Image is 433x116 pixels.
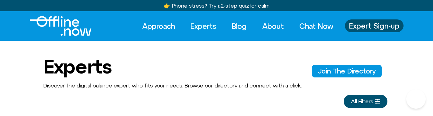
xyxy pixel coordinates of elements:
[137,19,180,33] a: Approach
[43,56,112,77] h1: Experts
[164,2,270,9] a: 👉 Phone stress? Try a2-step quizfor calm
[318,67,376,75] span: Join The Directory
[137,19,339,33] nav: Menu
[345,19,404,32] a: Expert Sign-up
[406,89,426,109] iframe: Botpress
[294,19,339,33] a: Chat Now
[257,19,289,33] a: About
[43,82,302,89] span: Discover the digital balance expert who fits your needs. Browse our directory and connect with a ...
[30,16,91,36] img: offline.now
[349,22,399,30] span: Expert Sign-up
[185,19,222,33] a: Experts
[344,95,387,108] a: All Filters
[30,16,81,36] div: Logo
[221,2,249,9] u: 2-step quiz
[312,65,382,77] a: Join The Director
[226,19,252,33] a: Blog
[351,98,373,104] span: All Filters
